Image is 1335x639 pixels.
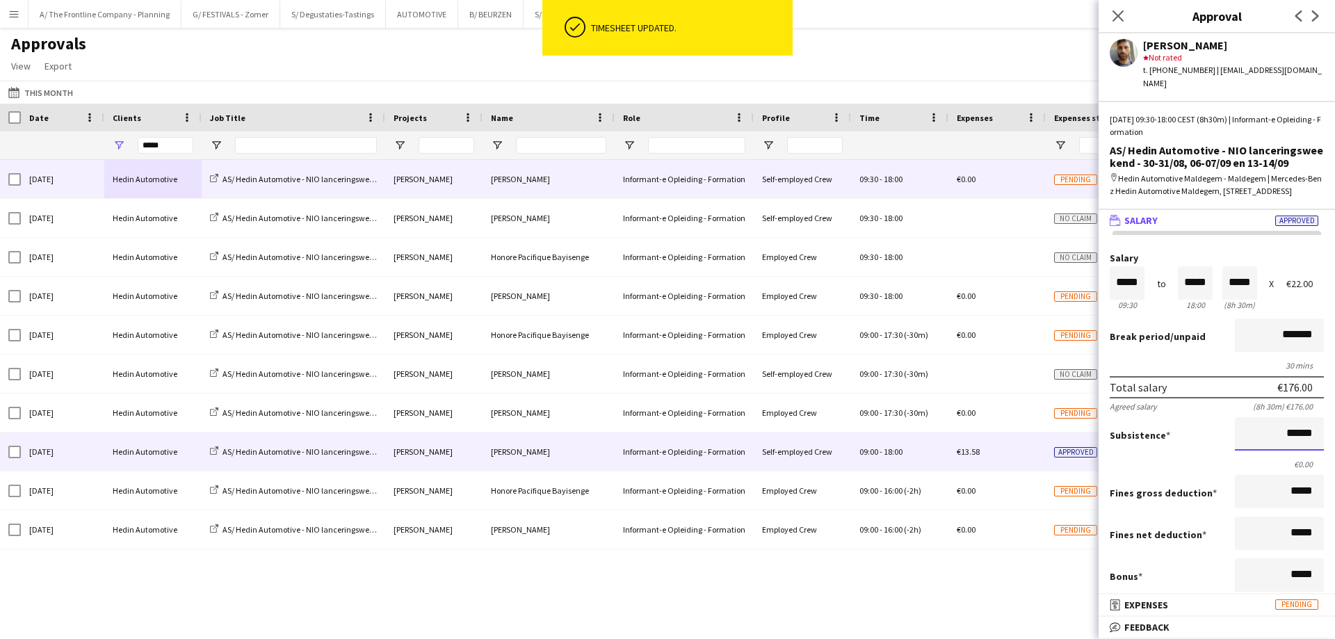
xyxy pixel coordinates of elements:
[222,330,504,340] span: AS/ Hedin Automotive - NIO lanceringsweekend - 30-31/08, 06-07/09 en 13-14/09
[104,160,202,198] div: Hedin Automotive
[880,524,882,535] span: -
[386,1,458,28] button: AUTOMOTIVE
[1054,291,1097,302] span: Pending
[880,369,882,379] span: -
[222,252,504,262] span: AS/ Hedin Automotive - NIO lanceringsweekend - 30-31/08, 06-07/09 en 13-14/09
[904,485,921,496] span: (-2h)
[859,407,878,418] span: 09:00
[1110,172,1324,197] div: Hedin Automotive Maldegem - Maldegem | Mercedes-Benz Hedin Automotive Maldegem, [STREET_ADDRESS]
[762,330,817,340] span: Employed Crew
[762,369,832,379] span: Self-employed Crew
[615,394,754,432] div: Informant-e Opleiding - Formation
[483,510,615,549] div: [PERSON_NAME]
[615,432,754,471] div: Informant-e Opleiding - Formation
[210,252,504,262] a: AS/ Hedin Automotive - NIO lanceringsweekend - 30-31/08, 06-07/09 en 13-14/09
[859,485,878,496] span: 09:00
[21,199,104,237] div: [DATE]
[957,485,976,496] span: €0.00
[957,330,976,340] span: €0.00
[623,113,640,123] span: Role
[1054,113,1118,123] span: Expenses status
[385,471,483,510] div: [PERSON_NAME]
[615,316,754,354] div: Informant-e Opleiding - Formation
[385,199,483,237] div: [PERSON_NAME]
[880,252,882,262] span: -
[1110,380,1167,394] div: Total salary
[615,277,754,315] div: Informant-e Opleiding - Formation
[880,174,882,184] span: -
[1110,253,1324,264] label: Salary
[222,369,504,379] span: AS/ Hedin Automotive - NIO lanceringsweekend - 30-31/08, 06-07/09 en 13-14/09
[210,407,504,418] a: AS/ Hedin Automotive - NIO lanceringsweekend - 30-31/08, 06-07/09 en 13-14/09
[623,139,636,152] button: Open Filter Menu
[210,113,245,123] span: Job Title
[483,394,615,432] div: [PERSON_NAME]
[762,485,817,496] span: Employed Crew
[210,330,504,340] a: AS/ Hedin Automotive - NIO lanceringsweekend - 30-31/08, 06-07/09 en 13-14/09
[884,174,903,184] span: 18:00
[385,432,483,471] div: [PERSON_NAME]
[762,213,832,223] span: Self-employed Crew
[762,446,832,457] span: Self-employed Crew
[1099,617,1335,638] mat-expansion-panel-header: Feedback
[957,446,980,457] span: €13.58
[1054,213,1097,224] span: No claim
[1110,459,1324,469] div: €0.00
[884,252,903,262] span: 18:00
[1143,64,1324,89] div: t. [PHONE_NUMBER] | [EMAIL_ADDRESS][DOMAIN_NAME]
[762,252,817,262] span: Employed Crew
[210,485,504,496] a: AS/ Hedin Automotive - NIO lanceringsweekend - 30-31/08, 06-07/09 en 13-14/09
[483,199,615,237] div: [PERSON_NAME]
[29,113,49,123] span: Date
[1054,408,1097,419] span: Pending
[385,316,483,354] div: [PERSON_NAME]
[483,471,615,510] div: Honore Pacifique Bayisenge
[210,174,504,184] a: AS/ Hedin Automotive - NIO lanceringsweekend - 30-31/08, 06-07/09 en 13-14/09
[884,407,903,418] span: 17:30
[648,137,745,154] input: Role Filter Input
[21,510,104,549] div: [DATE]
[762,113,790,123] span: Profile
[1054,369,1097,380] span: No claim
[104,199,202,237] div: Hedin Automotive
[615,160,754,198] div: Informant-e Opleiding - Formation
[385,238,483,276] div: [PERSON_NAME]
[21,277,104,315] div: [DATE]
[957,291,976,301] span: €0.00
[113,139,125,152] button: Open Filter Menu
[1124,214,1158,227] span: Salary
[1054,486,1097,496] span: Pending
[859,174,878,184] span: 09:30
[1269,279,1274,289] div: X
[210,369,504,379] a: AS/ Hedin Automotive - NIO lanceringsweekend - 30-31/08, 06-07/09 en 13-14/09
[21,355,104,393] div: [DATE]
[1099,7,1335,25] h3: Approval
[222,524,504,535] span: AS/ Hedin Automotive - NIO lanceringsweekend - 30-31/08, 06-07/09 en 13-14/09
[880,213,882,223] span: -
[385,510,483,549] div: [PERSON_NAME]
[880,291,882,301] span: -
[104,432,202,471] div: Hedin Automotive
[21,471,104,510] div: [DATE]
[1253,401,1324,412] div: (8h 30m) €176.00
[859,369,878,379] span: 09:00
[222,174,504,184] span: AS/ Hedin Automotive - NIO lanceringsweekend - 30-31/08, 06-07/09 en 13-14/09
[524,1,658,28] button: S/ GOLAZO BRANDS (Sportizon)
[385,277,483,315] div: [PERSON_NAME]
[904,407,928,418] span: (-30m)
[762,407,817,418] span: Employed Crew
[1054,447,1097,458] span: Approved
[44,60,72,72] span: Export
[1110,113,1324,138] div: [DATE] 09:30-18:00 CEST (8h30m) | Informant-e Opleiding - Formation
[1110,300,1144,310] div: 09:30
[104,510,202,549] div: Hedin Automotive
[1143,51,1324,64] div: Not rated
[104,277,202,315] div: Hedin Automotive
[615,199,754,237] div: Informant-e Opleiding - Formation
[6,84,76,101] button: This Month
[210,139,222,152] button: Open Filter Menu
[957,174,976,184] span: €0.00
[1143,39,1324,51] div: [PERSON_NAME]
[904,330,928,340] span: (-30m)
[113,113,141,123] span: Clients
